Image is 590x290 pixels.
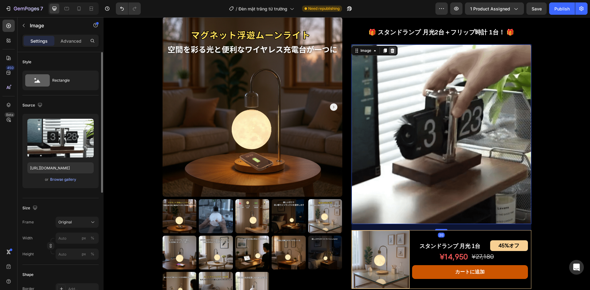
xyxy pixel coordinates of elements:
[22,59,31,65] div: Style
[387,224,424,233] p: 45%オフ
[248,213,306,271] img: gempages_549433077697348739-d6afdf5c-f147-4423-a710-9395d8dc1667.png
[52,73,90,87] div: Rectangle
[22,235,33,241] label: Width
[352,250,381,259] div: カートに追加
[104,17,590,290] iframe: Design area
[89,234,96,242] button: px
[22,272,33,277] div: Shape
[5,112,15,117] div: Beta
[40,5,43,12] p: 7
[82,251,86,257] div: px
[2,2,46,15] button: 7
[226,86,234,94] button: Carousel Next Arrow
[56,249,99,260] input: px%
[45,176,49,183] span: or
[58,219,72,225] span: Original
[308,6,340,11] span: Need republishing
[470,6,510,12] span: 1 product assigned
[91,235,94,241] div: %
[549,2,575,15] button: Publish
[236,6,237,12] span: /
[116,2,141,15] div: Undo/Redo
[249,10,427,21] p: 🎁 スタンドランプ 月光2台＋フリップ時計 1台！ 🎁
[22,101,44,110] div: Source
[89,250,96,258] button: px
[22,219,34,225] label: Frame
[256,31,269,36] div: Image
[56,217,99,228] button: Original
[526,2,547,15] button: Save
[61,38,81,44] p: Advanced
[368,235,424,244] div: ¥27,180
[309,248,424,262] button: カートに追加
[6,65,15,70] div: 450
[80,250,88,258] button: %
[30,22,82,29] p: Image
[27,119,94,157] img: preview-image
[50,176,77,183] button: Browse gallery
[80,234,88,242] button: %
[30,38,48,44] p: Settings
[50,177,76,182] div: Browse gallery
[27,162,94,173] input: https://example.com/image.jpg
[309,234,365,245] div: ¥14,950
[56,233,99,244] input: px%
[22,204,39,212] div: Size
[238,6,287,12] span: Đèn mặt trăng từ trường
[532,6,542,11] span: Save
[569,260,584,275] div: Open Intercom Messenger
[554,6,570,12] div: Publish
[91,251,94,257] div: %
[334,215,341,220] div: 20
[248,27,428,207] img: Clock.gif
[22,251,34,257] label: Height
[309,223,383,233] p: スタンドランプ 月光 1台
[82,235,86,241] div: px
[465,2,524,15] button: 1 product assigned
